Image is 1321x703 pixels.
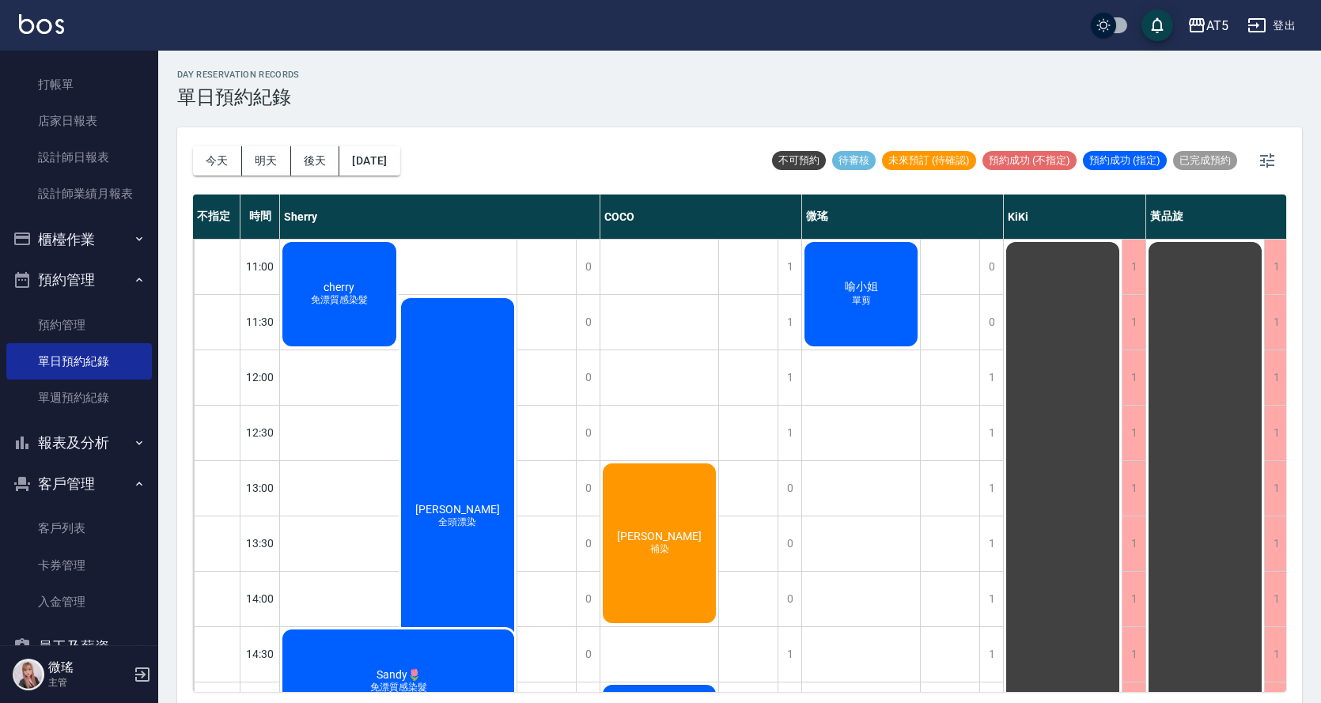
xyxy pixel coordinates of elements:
span: 免漂質感染髮 [367,681,430,694]
div: 不指定 [193,195,240,239]
button: 預約管理 [6,259,152,300]
span: 預約成功 (不指定) [982,153,1077,168]
span: [PERSON_NAME] [412,503,503,516]
div: 1 [778,406,801,460]
div: 1 [979,406,1003,460]
button: save [1141,9,1173,41]
div: 1 [778,350,801,405]
span: 預約成功 (指定) [1083,153,1167,168]
span: 不可預約 [772,153,826,168]
div: 1 [979,461,1003,516]
a: 入金管理 [6,584,152,620]
button: AT5 [1181,9,1235,42]
div: KiKi [1004,195,1146,239]
div: 0 [576,350,600,405]
div: 13:30 [240,516,280,571]
button: 登出 [1241,11,1302,40]
a: 店家日報表 [6,103,152,139]
div: 1 [1122,406,1145,460]
span: 全頭漂染 [435,516,479,529]
div: 1 [1264,295,1288,350]
div: 11:00 [240,239,280,294]
div: 黃品旋 [1146,195,1289,239]
div: 1 [1264,516,1288,571]
span: 未來預訂 (待確認) [882,153,976,168]
div: 0 [576,406,600,460]
div: COCO [600,195,802,239]
a: 卡券管理 [6,547,152,584]
div: 1 [1264,572,1288,626]
span: 喻小姐 [842,280,881,294]
div: 1 [979,627,1003,682]
div: Sherry [280,195,600,239]
p: 主管 [48,675,129,690]
div: 0 [778,516,801,571]
div: 12:30 [240,405,280,460]
button: 櫃檯作業 [6,219,152,260]
div: 0 [979,240,1003,294]
div: 11:30 [240,294,280,350]
div: 1 [1122,240,1145,294]
div: 0 [778,461,801,516]
h3: 單日預約紀錄 [177,86,300,108]
button: 今天 [193,146,242,176]
span: 已完成預約 [1173,153,1237,168]
h5: 微瑤 [48,660,129,675]
div: 12:00 [240,350,280,405]
button: 員工及薪資 [6,626,152,667]
div: 1 [1122,627,1145,682]
a: 客戶列表 [6,510,152,546]
h2: day Reservation records [177,70,300,80]
div: 1 [1122,350,1145,405]
div: 1 [979,516,1003,571]
div: 1 [1264,350,1288,405]
div: 1 [979,350,1003,405]
div: 14:30 [240,626,280,682]
div: 微瑤 [802,195,1004,239]
img: Logo [19,14,64,34]
div: 0 [979,295,1003,350]
button: 明天 [242,146,291,176]
span: Sandy🌷 [373,668,424,681]
div: 1 [778,627,801,682]
div: 1 [979,572,1003,626]
div: 1 [1264,240,1288,294]
a: 單日預約紀錄 [6,343,152,380]
span: 待審核 [832,153,876,168]
span: 補染 [647,542,672,556]
div: 1 [1122,516,1145,571]
div: 1 [1264,461,1288,516]
div: 0 [576,572,600,626]
div: 0 [778,572,801,626]
div: 0 [576,516,600,571]
div: 1 [778,240,801,294]
div: 0 [576,461,600,516]
span: 免漂質感染髮 [308,293,371,307]
button: 客戶管理 [6,463,152,505]
div: 14:00 [240,571,280,626]
div: 1 [1264,406,1288,460]
div: 1 [778,295,801,350]
div: AT5 [1206,16,1228,36]
button: 後天 [291,146,340,176]
div: 0 [576,627,600,682]
div: 0 [576,295,600,350]
span: 單剪 [849,294,874,308]
div: 13:00 [240,460,280,516]
a: 單週預約紀錄 [6,380,152,416]
button: [DATE] [339,146,399,176]
button: 報表及分析 [6,422,152,463]
a: 預約管理 [6,307,152,343]
a: 打帳單 [6,66,152,103]
span: cherry [320,281,358,293]
img: Person [13,659,44,690]
div: 1 [1122,461,1145,516]
a: 設計師日報表 [6,139,152,176]
span: [PERSON_NAME] [614,530,705,542]
div: 1 [1122,572,1145,626]
a: 設計師業績月報表 [6,176,152,212]
div: 1 [1264,627,1288,682]
div: 1 [1122,295,1145,350]
div: 時間 [240,195,280,239]
div: 0 [576,240,600,294]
